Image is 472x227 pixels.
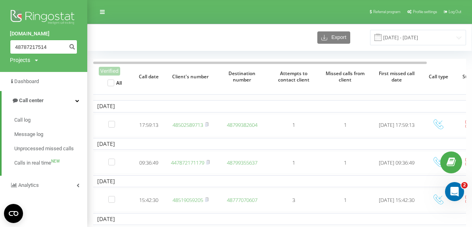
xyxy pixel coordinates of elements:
a: Unprocessed missed calls [14,142,87,156]
a: Call log [14,113,87,127]
label: All [107,80,122,86]
span: Call log [14,116,31,124]
span: Unprocessed missed calls [14,145,74,153]
span: Calls in real time [14,159,51,167]
span: 1 [292,159,295,166]
span: 1 [292,121,295,128]
td: 09:36:49 [133,151,165,174]
span: Referral program [373,10,401,14]
a: Message log [14,127,87,142]
span: Message log [14,130,43,138]
button: Export [317,31,350,44]
span: Attempts to contact client [274,70,313,83]
a: [DOMAIN_NAME] [10,30,77,38]
span: [DATE] 17:59:13 [379,121,414,128]
span: Client's number [171,74,210,80]
span: 2 [461,182,468,188]
span: [DATE] 15:42:30 [379,196,414,204]
span: [DATE] 09:36:49 [379,159,414,166]
span: Destination number [223,70,262,83]
span: Profile settings [413,10,437,14]
span: Call date [138,74,159,80]
button: Open CMP widget [4,204,23,223]
iframe: Intercom live chat [445,182,464,201]
td: 17:59:13 [133,114,165,136]
span: First missed call date [377,70,416,83]
a: 48777070607 [227,196,257,204]
div: Projects [10,56,30,64]
span: 1 [344,121,347,128]
span: Dashboard [14,78,39,84]
a: 48502589713 [173,121,203,128]
a: 48799355637 [227,159,257,166]
span: Analytics [18,182,39,188]
a: 48799382604 [227,121,257,128]
span: Log Out [449,10,461,14]
a: 48519059205 [173,196,203,204]
td: 15:42:30 [133,189,165,211]
span: Call type [428,74,449,80]
a: Call center [2,91,87,110]
input: Search by number [10,40,77,54]
span: Missed calls from client [326,70,365,83]
span: 3 [292,196,295,204]
img: Ringostat logo [10,8,77,28]
span: Call center [19,97,44,103]
a: Calls in real timeNEW [14,156,87,170]
a: 447872171179 [171,159,204,166]
span: 1 [344,196,347,204]
span: 1 [344,159,347,166]
span: Export [327,35,346,41]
